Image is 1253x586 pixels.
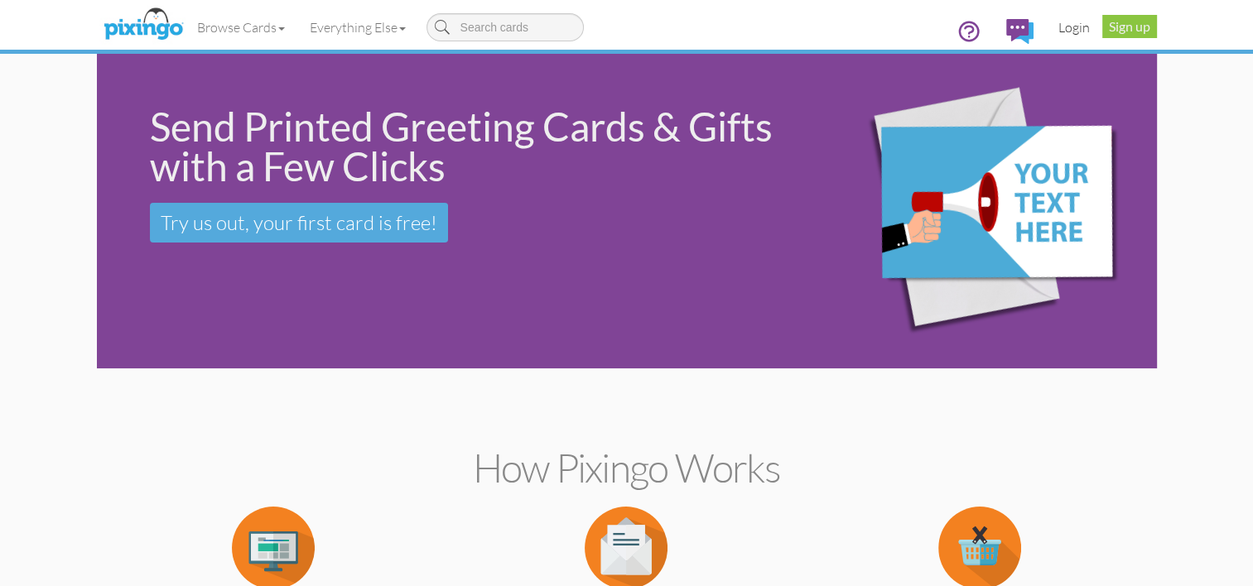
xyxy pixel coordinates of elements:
[1006,19,1034,44] img: comments.svg
[150,203,448,243] a: Try us out, your first card is free!
[185,7,297,48] a: Browse Cards
[427,13,584,41] input: Search cards
[161,210,437,235] span: Try us out, your first card is free!
[812,58,1152,365] img: eb544e90-0942-4412-bfe0-c610d3f4da7c.png
[1102,15,1157,38] a: Sign up
[126,446,1128,490] h2: How Pixingo works
[1252,585,1253,586] iframe: Chat
[297,7,418,48] a: Everything Else
[99,4,187,46] img: pixingo logo
[1046,7,1102,48] a: Login
[150,107,790,186] div: Send Printed Greeting Cards & Gifts with a Few Clicks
